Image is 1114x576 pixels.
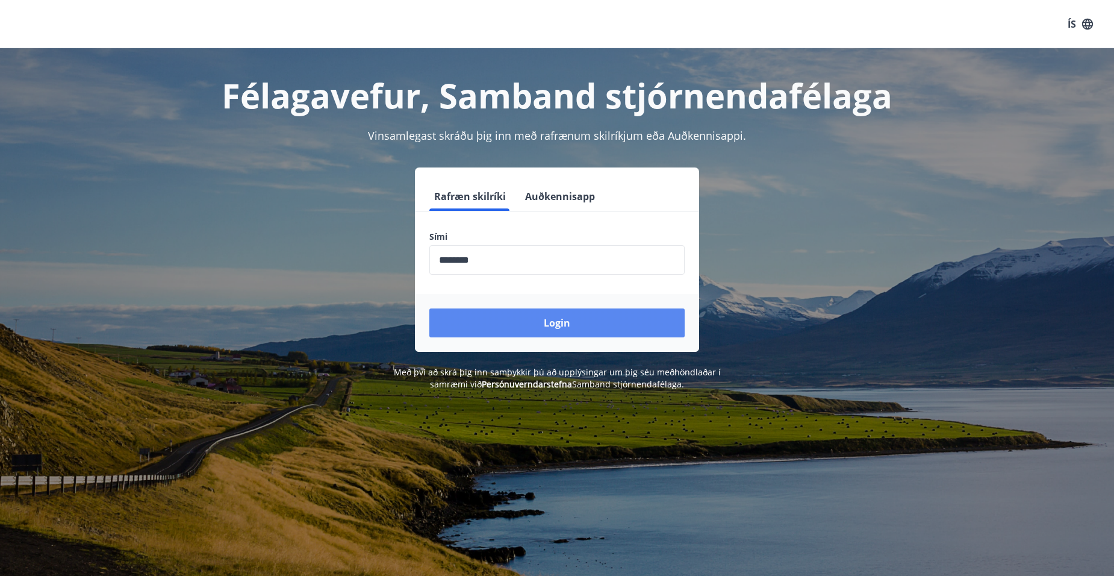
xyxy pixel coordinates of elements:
[482,378,572,390] a: Persónuverndarstefna
[429,308,685,337] button: Login
[429,231,685,243] label: Sími
[138,72,976,118] h1: Félagavefur, Samband stjórnendafélaga
[394,366,721,390] span: Með því að skrá þig inn samþykkir þú að upplýsingar um þig séu meðhöndlaðar í samræmi við Samband...
[1061,13,1100,35] button: ÍS
[520,182,600,211] button: Auðkennisapp
[429,182,511,211] button: Rafræn skilríki
[368,128,746,143] span: Vinsamlegast skráðu þig inn með rafrænum skilríkjum eða Auðkennisappi.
